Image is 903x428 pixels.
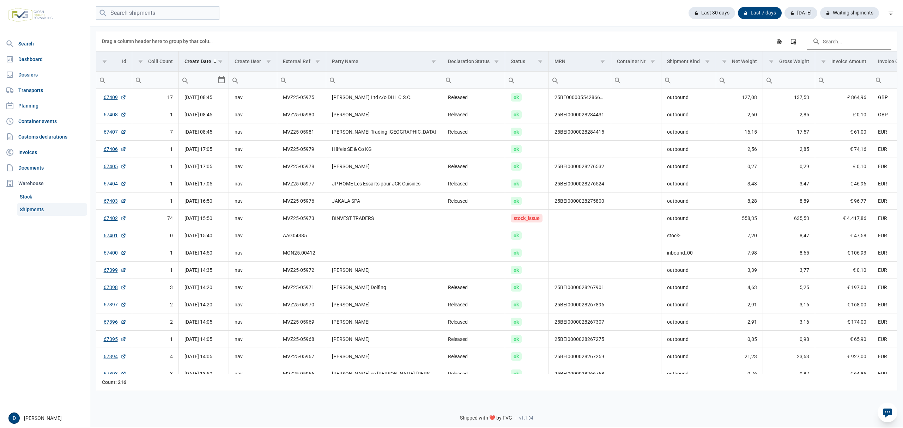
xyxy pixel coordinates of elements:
[763,192,815,210] td: 8,89
[102,31,891,51] div: Data grid toolbar
[716,89,763,106] td: 127,08
[763,72,815,88] input: Filter cell
[716,227,763,244] td: 7,20
[787,35,800,48] div: Column Chooser
[104,128,126,135] a: 67407
[229,313,277,331] td: nav
[763,175,815,192] td: 3,47
[442,331,505,348] td: Released
[104,353,126,360] a: 67394
[716,244,763,262] td: 7,98
[229,279,277,296] td: nav
[266,59,271,64] span: Show filter options for column 'Create User'
[277,296,326,313] td: MVZ25-05970
[178,72,229,89] td: Filter cell
[229,348,277,365] td: nav
[549,175,611,192] td: 25BEI0000028276524
[716,279,763,296] td: 4,63
[549,348,611,365] td: 25BEI0000028267259
[661,51,716,72] td: Column Shipment Kind
[661,244,716,262] td: inbound_00
[132,158,178,175] td: 1
[442,106,505,123] td: Released
[815,72,872,89] td: Filter cell
[179,72,217,88] input: Filter cell
[549,89,611,106] td: 25BE000005542866B9
[661,123,716,141] td: outbound
[549,279,611,296] td: 25BEI0000028267901
[661,331,716,348] td: outbound
[820,7,879,19] div: Waiting shipments
[784,7,817,19] div: [DATE]
[102,36,215,47] div: Drag a column header here to group by that column
[277,72,290,88] div: Search box
[229,227,277,244] td: nav
[763,365,815,383] td: 0,87
[235,59,261,64] div: Create User
[132,313,178,331] td: 2
[277,123,326,141] td: MVZ25-05981
[229,365,277,383] td: nav
[716,106,763,123] td: 2,60
[3,37,87,51] a: Search
[549,365,611,383] td: 25BEI0000028266768
[229,141,277,158] td: nav
[229,296,277,313] td: nav
[716,141,763,158] td: 2,56
[277,227,326,244] td: AAG04385
[283,59,310,64] div: External Ref
[661,158,716,175] td: outbound
[667,59,700,64] div: Shipment Kind
[511,59,525,64] div: Status
[132,296,178,313] td: 2
[218,59,223,64] span: Show filter options for column 'Create Date'
[229,72,277,88] input: Filter cell
[132,331,178,348] td: 1
[277,72,326,88] input: Filter cell
[722,59,727,64] span: Show filter options for column 'Net Weight'
[549,72,611,88] input: Filter cell
[505,72,548,88] input: Filter cell
[104,94,126,101] a: 67409
[229,72,242,88] div: Search box
[716,72,763,89] td: Filter cell
[277,89,326,106] td: MVZ25-05975
[104,163,126,170] a: 67405
[132,141,178,158] td: 1
[326,279,442,296] td: [PERSON_NAME] Dolfing
[277,313,326,331] td: MVZ25-05969
[132,227,178,244] td: 0
[3,52,87,66] a: Dashboard
[716,365,763,383] td: 0,76
[132,348,178,365] td: 4
[772,35,785,48] div: Export all data to Excel
[96,72,109,88] div: Search box
[661,72,674,88] div: Search box
[554,59,565,64] div: MRN
[600,59,605,64] span: Show filter options for column 'MRN'
[815,72,828,88] div: Search box
[716,175,763,192] td: 3,43
[763,158,815,175] td: 0,29
[549,331,611,348] td: 25BEI0000028267275
[277,348,326,365] td: MVZ25-05967
[442,72,505,88] input: Filter cell
[132,72,178,89] td: Filter cell
[102,59,107,64] span: Show filter options for column 'Id'
[505,51,549,72] td: Column Status
[277,331,326,348] td: MVZ25-05968
[763,313,815,331] td: 3,16
[132,89,178,106] td: 17
[96,31,897,391] div: Data grid with 216 rows and 18 columns
[132,279,178,296] td: 3
[229,210,277,227] td: nav
[661,106,716,123] td: outbound
[716,158,763,175] td: 0,27
[104,111,126,118] a: 67408
[847,94,866,101] span: £ 864,96
[831,59,866,64] div: Invoice Amount
[326,175,442,192] td: JP HOME Les Essarts pour JCK Cuisines
[505,72,549,89] td: Filter cell
[132,123,178,141] td: 7
[511,93,522,102] span: ok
